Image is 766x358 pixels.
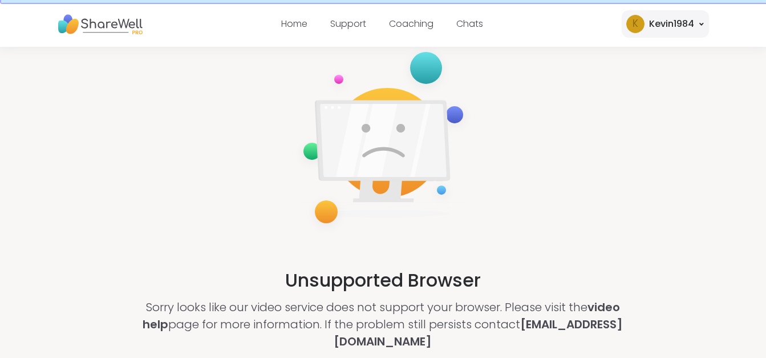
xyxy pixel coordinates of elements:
a: Chats [456,17,483,30]
img: not-supported [294,45,472,235]
span: K [633,17,638,31]
img: ShareWell Nav Logo [57,9,143,40]
div: Kevin1984 [649,17,694,31]
a: Coaching [389,17,433,30]
h2: Unsupported Browser [285,267,481,294]
p: Sorry looks like our video service does not support your browser. Please visit the page for more ... [128,299,638,350]
a: Home [281,17,307,30]
a: Support [330,17,366,30]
